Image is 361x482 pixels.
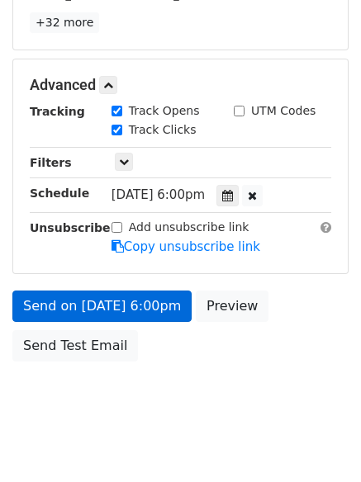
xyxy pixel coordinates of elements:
[30,105,85,118] strong: Tracking
[30,187,89,200] strong: Schedule
[129,219,249,236] label: Add unsubscribe link
[112,187,205,202] span: [DATE] 6:00pm
[30,221,111,234] strong: Unsubscribe
[112,239,260,254] a: Copy unsubscribe link
[30,76,331,94] h5: Advanced
[30,156,72,169] strong: Filters
[12,330,138,361] a: Send Test Email
[251,102,316,120] label: UTM Codes
[12,291,192,322] a: Send on [DATE] 6:00pm
[129,102,200,120] label: Track Opens
[30,12,99,33] a: +32 more
[196,291,268,322] a: Preview
[129,121,197,139] label: Track Clicks
[278,403,361,482] iframe: Chat Widget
